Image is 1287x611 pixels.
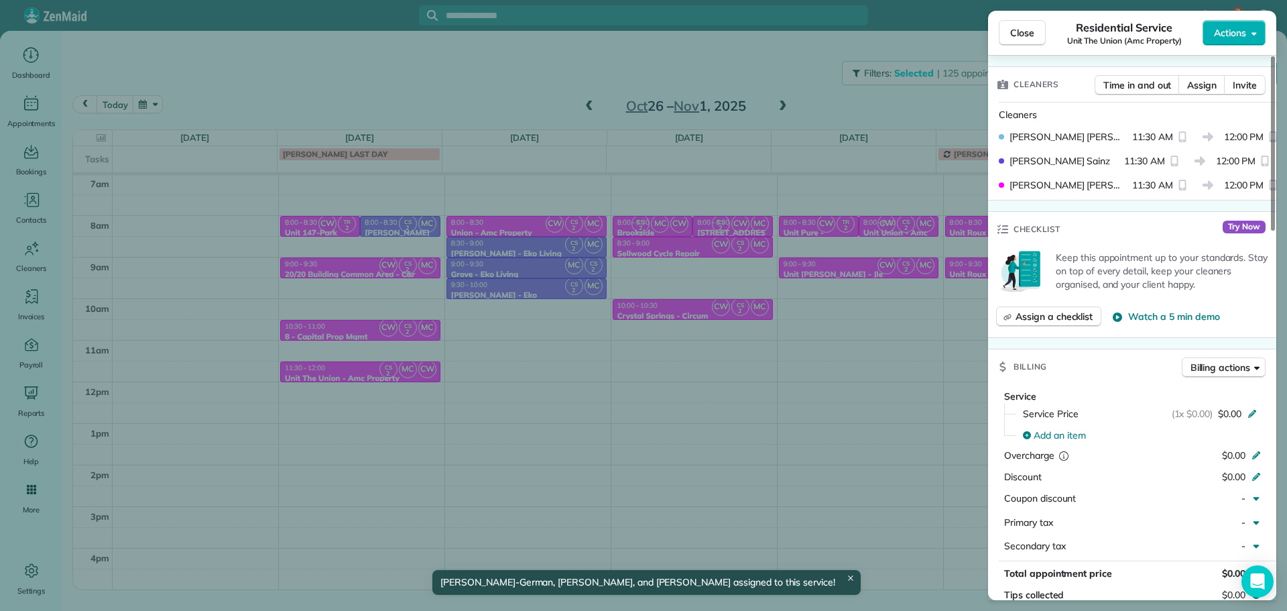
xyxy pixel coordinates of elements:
span: 12:00 PM [1224,130,1264,144]
button: Tips collected$0.00 [999,586,1266,604]
span: [PERSON_NAME] [PERSON_NAME]-German [1009,178,1127,192]
span: Close [1010,26,1034,40]
span: [PERSON_NAME] [PERSON_NAME] [1009,130,1127,144]
span: 11:30 AM [1132,130,1173,144]
button: Assign a checklist [996,307,1101,327]
span: Cleaners [999,109,1037,121]
span: (1x $0.00) [1172,407,1213,421]
span: Total appointment price [1004,567,1112,579]
span: Service Price [1023,407,1079,421]
span: $0.00 [1222,588,1245,602]
span: 12:00 PM [1224,178,1264,192]
span: Try Now [1223,221,1266,234]
span: Time in and out [1103,78,1171,92]
span: Coupon discount [1004,492,1076,504]
span: Primary tax [1004,516,1053,529]
button: Invite [1224,75,1266,95]
span: Service [1004,390,1036,402]
div: [PERSON_NAME]-German, [PERSON_NAME], and [PERSON_NAME] assigned to this service! [432,570,861,595]
div: Overcharge [1004,449,1120,462]
span: Billing [1014,360,1047,374]
button: Service Price(1x $0.00)$0.00 [1015,403,1266,425]
button: Add an item [1015,425,1266,446]
button: Watch a 5 min demo [1112,310,1219,323]
span: Billing actions [1190,361,1250,374]
span: Residential Service [1076,19,1172,36]
span: Discount [1004,471,1042,483]
span: Unit The Union (Amc Property) [1067,36,1182,46]
span: 11:30 AM [1124,154,1165,168]
span: $0.00 [1222,567,1245,579]
span: Assign [1187,78,1217,92]
button: Assign [1178,75,1225,95]
span: 11:30 AM [1132,178,1173,192]
span: - [1241,492,1245,504]
span: $0.00 [1218,407,1241,421]
span: - [1241,516,1245,529]
div: Open Intercom Messenger [1241,565,1274,598]
span: 12:00 PM [1216,154,1256,168]
button: Time in and out [1095,75,1180,95]
span: Assign a checklist [1016,310,1093,323]
span: Secondary tax [1004,540,1066,552]
span: Add an item [1034,429,1086,442]
span: Invite [1233,78,1257,92]
span: - [1241,540,1245,552]
span: Cleaners [1014,78,1058,91]
span: $0.00 [1222,449,1245,461]
span: Checklist [1014,223,1060,236]
span: Tips collected [1004,588,1064,602]
span: [PERSON_NAME] Sainz [1009,154,1110,168]
p: Keep this appointment up to your standards. Stay on top of every detail, keep your cleaners organ... [1056,251,1268,291]
span: Actions [1214,26,1246,40]
span: Watch a 5 min demo [1128,310,1219,323]
button: Close [999,20,1046,46]
span: $0.00 [1222,471,1245,483]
